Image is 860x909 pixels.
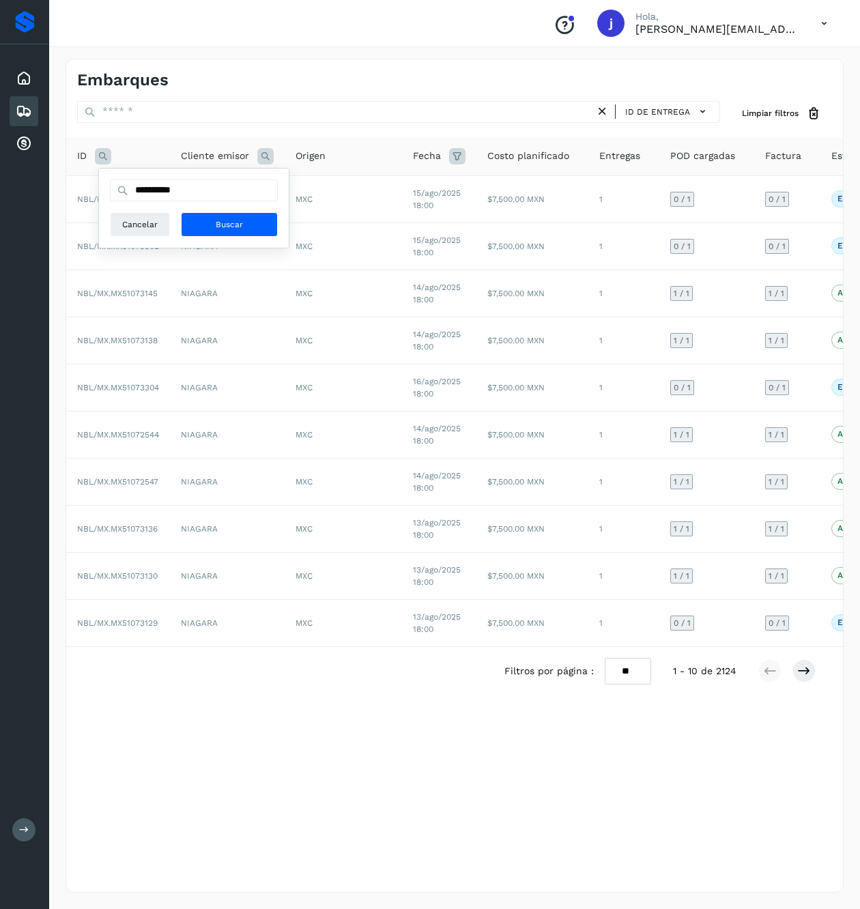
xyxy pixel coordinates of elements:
[77,571,158,581] span: NBL/MX.MX51073130
[413,330,461,351] span: 14/ago/2025 18:00
[170,317,285,364] td: NIAGARA
[621,102,714,121] button: ID de entrega
[769,289,784,298] span: 1 / 1
[476,599,588,646] td: $7,500.00 MXN
[670,149,735,163] span: POD cargadas
[77,383,159,392] span: NBL/MX.MX51073304
[674,195,691,203] span: 0 / 1
[296,430,313,439] span: MXC
[674,336,689,345] span: 1 / 1
[476,505,588,552] td: $7,500.00 MXN
[77,149,87,163] span: ID
[476,411,588,458] td: $7,500.00 MXN
[742,107,799,119] span: Limpiar filtros
[476,222,588,270] td: $7,500.00 MXN
[170,505,285,552] td: NIAGARA
[413,518,461,540] span: 13/ago/2025 18:00
[599,149,640,163] span: Entregas
[588,505,659,552] td: 1
[674,572,689,580] span: 1 / 1
[673,664,736,678] span: 1 - 10 de 2124
[674,525,689,533] span: 1 / 1
[413,283,461,304] span: 14/ago/2025 18:00
[77,289,158,298] span: NBL/MX.MX51073145
[588,411,659,458] td: 1
[674,384,691,392] span: 0 / 1
[588,270,659,317] td: 1
[625,106,690,118] span: ID de entrega
[476,270,588,317] td: $7,500.00 MXN
[476,364,588,411] td: $7,500.00 MXN
[769,336,784,345] span: 1 / 1
[588,175,659,222] td: 1
[296,194,313,204] span: MXC
[674,242,691,250] span: 0 / 1
[476,317,588,364] td: $7,500.00 MXN
[77,242,159,251] span: NBL/MX.MX51073302
[476,175,588,222] td: $7,500.00 MXN
[77,477,158,487] span: NBL/MX.MX51072547
[674,431,689,439] span: 1 / 1
[588,364,659,411] td: 1
[296,336,313,345] span: MXC
[769,242,786,250] span: 0 / 1
[765,149,801,163] span: Factura
[296,242,313,251] span: MXC
[674,478,689,486] span: 1 / 1
[413,612,461,634] span: 13/ago/2025 18:00
[296,383,313,392] span: MXC
[77,194,159,204] span: NBL/MX.MX51073309
[77,336,158,345] span: NBL/MX.MX51073138
[170,411,285,458] td: NIAGARA
[10,96,38,126] div: Embarques
[413,471,461,493] span: 14/ago/2025 18:00
[296,477,313,487] span: MXC
[769,384,786,392] span: 0 / 1
[10,129,38,159] div: Cuentas por cobrar
[588,317,659,364] td: 1
[77,524,158,534] span: NBL/MX.MX51073136
[413,188,461,210] span: 15/ago/2025 18:00
[769,619,786,627] span: 0 / 1
[296,149,326,163] span: Origen
[77,430,159,439] span: NBL/MX.MX51072544
[413,377,461,399] span: 16/ago/2025 18:00
[769,525,784,533] span: 1 / 1
[77,70,169,90] h4: Embarques
[296,289,313,298] span: MXC
[635,11,799,23] p: Hola,
[181,149,249,163] span: Cliente emisor
[296,524,313,534] span: MXC
[504,664,594,678] span: Filtros por página :
[487,149,569,163] span: Costo planificado
[674,289,689,298] span: 1 / 1
[170,599,285,646] td: NIAGARA
[635,23,799,35] p: jose.garciag@larmex.com
[170,364,285,411] td: NIAGARA
[296,571,313,581] span: MXC
[413,235,461,257] span: 15/ago/2025 18:00
[588,458,659,505] td: 1
[769,572,784,580] span: 1 / 1
[769,431,784,439] span: 1 / 1
[296,618,313,628] span: MXC
[170,552,285,599] td: NIAGARA
[476,458,588,505] td: $7,500.00 MXN
[588,599,659,646] td: 1
[77,618,158,628] span: NBL/MX.MX51073129
[10,63,38,93] div: Inicio
[476,552,588,599] td: $7,500.00 MXN
[170,458,285,505] td: NIAGARA
[674,619,691,627] span: 0 / 1
[588,222,659,270] td: 1
[769,478,784,486] span: 1 / 1
[413,565,461,587] span: 13/ago/2025 18:00
[769,195,786,203] span: 0 / 1
[413,149,441,163] span: Fecha
[413,424,461,446] span: 14/ago/2025 18:00
[731,101,832,126] button: Limpiar filtros
[588,552,659,599] td: 1
[170,270,285,317] td: NIAGARA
